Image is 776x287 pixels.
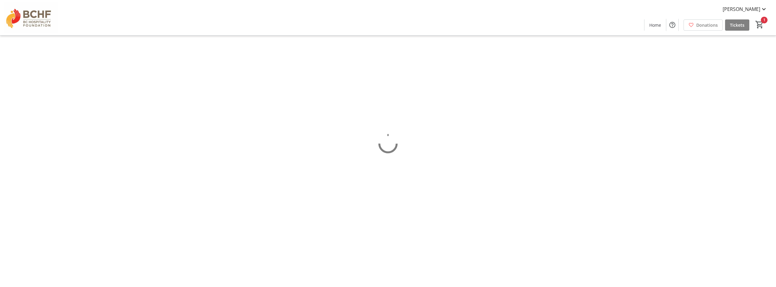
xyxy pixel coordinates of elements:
a: Donations [684,19,723,31]
a: Home [644,19,666,31]
span: Home [649,22,661,28]
span: Donations [696,22,718,28]
a: Tickets [725,19,749,31]
button: [PERSON_NAME] [718,4,772,14]
span: [PERSON_NAME] [723,5,760,13]
button: Help [666,19,678,31]
span: Tickets [730,22,744,28]
img: BC Hospitality Foundation's Logo [4,2,58,33]
button: Cart [754,19,765,30]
